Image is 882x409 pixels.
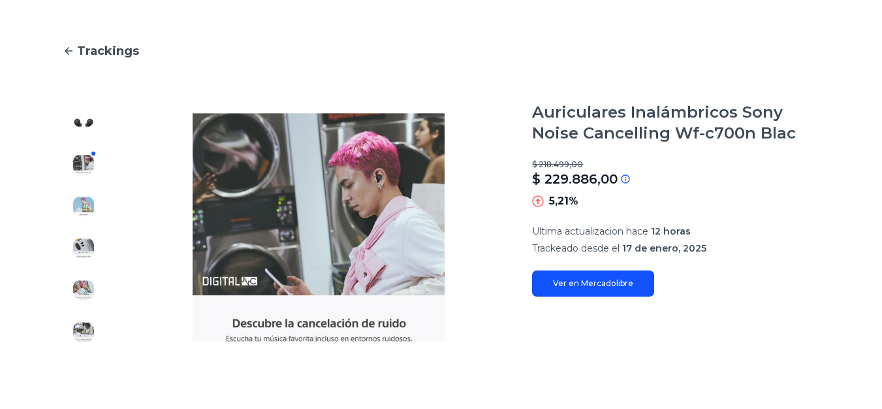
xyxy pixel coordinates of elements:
[73,112,94,133] img: Auriculares Inalámbricos Sony Noise Cancelling Wf-c700n Blac
[73,154,94,175] img: Auriculares Inalámbricos Sony Noise Cancelling Wf-c700n Blac
[73,321,94,342] img: Auriculares Inalámbricos Sony Noise Cancelling Wf-c700n Blac
[549,193,578,209] p: 5,21%
[77,42,139,60] span: Trackings
[63,42,819,60] a: Trackings
[651,225,691,237] span: 12 horas
[532,242,620,254] span: Trackeado desde el
[532,170,618,188] p: $ 229.886,00
[532,225,648,237] span: Ultima actualizacion hace
[532,102,819,144] h1: Auriculares Inalámbricos Sony Noise Cancelling Wf-c700n Blac
[73,238,94,259] img: Auriculares Inalámbricos Sony Noise Cancelling Wf-c700n Blac
[73,280,94,301] img: Auriculares Inalámbricos Sony Noise Cancelling Wf-c700n Blac
[73,196,94,217] img: Auriculares Inalámbricos Sony Noise Cancelling Wf-c700n Blac
[131,102,506,353] img: Auriculares Inalámbricos Sony Noise Cancelling Wf-c700n Blac
[532,270,654,297] a: Ver en Mercadolibre
[532,159,819,170] p: $ 218.499,00
[622,242,706,254] span: 17 de enero, 2025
